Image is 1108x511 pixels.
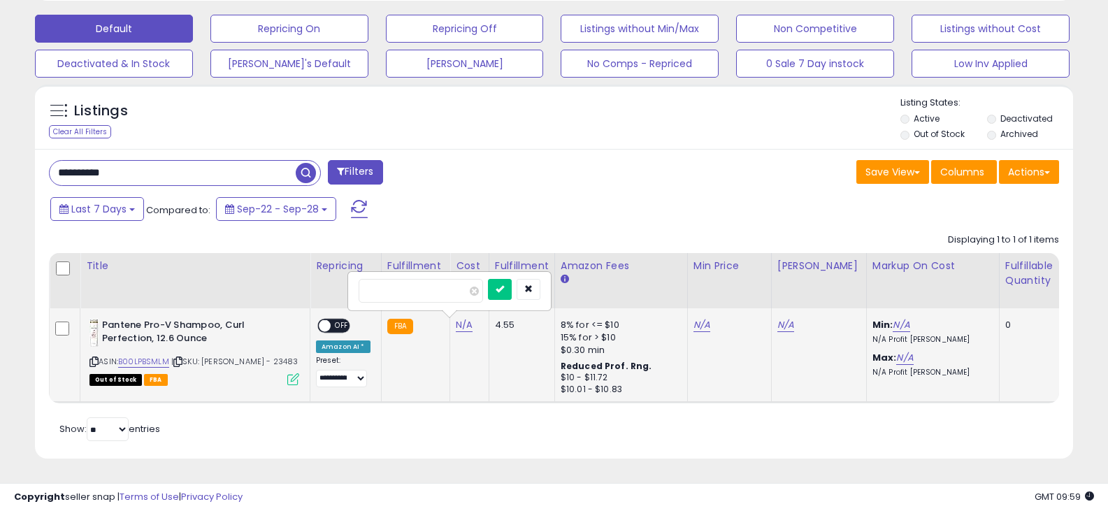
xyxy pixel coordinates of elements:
[561,273,569,286] small: Amazon Fees.
[914,113,940,124] label: Active
[146,203,210,217] span: Compared to:
[210,50,368,78] button: [PERSON_NAME]'s Default
[210,15,368,43] button: Repricing On
[118,356,169,368] a: B00LPBSMLM
[912,50,1070,78] button: Low Inv Applied
[495,259,549,288] div: Fulfillment Cost
[171,356,298,367] span: | SKU: [PERSON_NAME] - 23483
[50,197,144,221] button: Last 7 Days
[35,50,193,78] button: Deactivated & In Stock
[872,318,893,331] b: Min:
[86,259,304,273] div: Title
[931,160,997,184] button: Columns
[900,96,1073,110] p: Listing States:
[456,259,483,273] div: Cost
[89,319,99,347] img: 31jzIkC9hvL._SL40_.jpg
[144,374,168,386] span: FBA
[71,202,127,216] span: Last 7 Days
[561,344,677,357] div: $0.30 min
[216,197,336,221] button: Sep-22 - Sep-28
[316,356,370,387] div: Preset:
[561,360,652,372] b: Reduced Prof. Rng.
[561,259,682,273] div: Amazon Fees
[872,259,993,273] div: Markup on Cost
[914,128,965,140] label: Out of Stock
[102,319,272,348] b: Pantene Pro-V Shampoo, Curl Perfection, 12.6 Ounce
[74,101,128,121] h5: Listings
[693,259,765,273] div: Min Price
[872,368,988,377] p: N/A Profit [PERSON_NAME]
[89,319,299,384] div: ASIN:
[561,331,677,344] div: 15% for > $10
[896,351,913,365] a: N/A
[736,15,894,43] button: Non Competitive
[561,50,719,78] button: No Comps - Repriced
[866,253,999,308] th: The percentage added to the cost of goods (COGS) that forms the calculator for Min & Max prices.
[736,50,894,78] button: 0 Sale 7 Day instock
[561,384,677,396] div: $10.01 - $10.83
[120,490,179,503] a: Terms of Use
[456,318,473,332] a: N/A
[14,490,65,503] strong: Copyright
[386,15,544,43] button: Repricing Off
[386,50,544,78] button: [PERSON_NAME]
[1000,113,1053,124] label: Deactivated
[14,491,243,504] div: seller snap | |
[561,319,677,331] div: 8% for <= $10
[561,15,719,43] button: Listings without Min/Max
[561,372,677,384] div: $10 - $11.72
[316,340,370,353] div: Amazon AI *
[872,351,897,364] b: Max:
[1005,319,1049,331] div: 0
[331,320,353,332] span: OFF
[693,318,710,332] a: N/A
[1035,490,1094,503] span: 2025-10-6 09:59 GMT
[35,15,193,43] button: Default
[856,160,929,184] button: Save View
[872,335,988,345] p: N/A Profit [PERSON_NAME]
[948,233,1059,247] div: Displaying 1 to 1 of 1 items
[495,319,544,331] div: 4.55
[387,319,413,334] small: FBA
[940,165,984,179] span: Columns
[387,259,444,273] div: Fulfillment
[893,318,909,332] a: N/A
[1005,259,1053,288] div: Fulfillable Quantity
[912,15,1070,43] button: Listings without Cost
[49,125,111,138] div: Clear All Filters
[89,374,142,386] span: All listings that are currently out of stock and unavailable for purchase on Amazon
[59,422,160,436] span: Show: entries
[181,490,243,503] a: Privacy Policy
[777,318,794,332] a: N/A
[777,259,861,273] div: [PERSON_NAME]
[328,160,382,185] button: Filters
[1000,128,1038,140] label: Archived
[237,202,319,216] span: Sep-22 - Sep-28
[316,259,375,273] div: Repricing
[999,160,1059,184] button: Actions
